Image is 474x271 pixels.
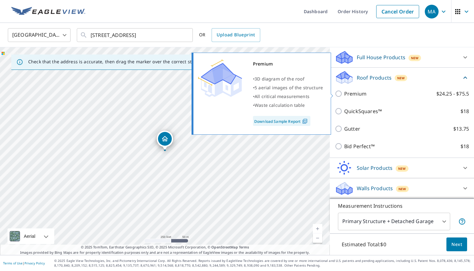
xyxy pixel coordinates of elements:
a: Cancel Order [376,5,419,18]
a: Current Level 17, Zoom In [313,224,322,233]
div: Dropped pin, building 1, Residential property, 1505 Pinewood Ct Longmont, CO 80504 [157,131,173,150]
a: Terms [239,245,249,249]
p: $24.25 - $75.5 [436,90,469,97]
span: © 2025 TomTom, Earthstar Geographics SIO, © 2025 Microsoft Corporation, © [81,245,249,250]
div: • [253,101,323,110]
div: Primary Structure + Detached Garage [338,213,450,230]
div: Full House ProductsNew [335,50,469,65]
p: © 2025 Eagle View Technologies, Inc. and Pictometry International Corp. All Rights Reserved. Repo... [54,258,471,268]
input: Search by address or latitude-longitude [91,26,180,44]
div: Solar ProductsNew [335,160,469,175]
button: Next [446,237,467,252]
div: Roof ProductsNew [335,70,469,85]
a: Download Sample Report [253,116,310,126]
p: | [3,261,45,265]
span: Upload Blueprint [217,31,255,39]
a: Current Level 17, Zoom Out [313,233,322,243]
span: 5 aerial images of the structure [255,85,323,91]
p: Solar Products [357,164,392,172]
a: Upload Blueprint [212,28,260,42]
p: Check that the address is accurate, then drag the marker over the correct structure. [28,59,209,65]
p: $18 [461,107,469,115]
p: $13.75 [453,125,469,133]
p: Measurement Instructions [338,202,466,210]
span: New [398,166,406,171]
span: Your report will include the primary structure and a detached garage if one exists. [458,218,466,225]
img: Premium [198,60,242,97]
p: QuickSquares™ [344,107,382,115]
p: Roof Products [357,74,392,81]
div: OR [199,28,260,42]
p: Estimated Total: $0 [337,237,391,251]
div: MA [425,5,439,18]
span: All critical measurements [255,93,309,99]
span: New [398,186,406,191]
div: • [253,83,323,92]
span: Waste calculation table [255,102,305,108]
p: Bid Perfect™ [344,143,375,150]
p: Premium [344,90,366,97]
div: Aerial [22,228,37,244]
div: [GEOGRAPHIC_DATA] [8,26,71,44]
img: EV Logo [11,7,85,16]
span: 3D diagram of the roof [255,76,304,82]
p: $18 [461,143,469,150]
div: Premium [253,60,323,68]
p: Walls Products [357,185,393,192]
div: • [253,92,323,101]
a: OpenStreetMap [211,245,238,249]
div: • [253,75,323,83]
img: Pdf Icon [301,118,309,124]
span: New [411,55,419,60]
a: Terms of Use [3,261,23,265]
span: New [397,76,405,81]
span: Next [451,241,462,248]
div: Aerial [8,228,54,244]
div: Walls ProductsNew [335,181,469,196]
p: Full House Products [357,54,405,61]
p: Gutter [344,125,360,133]
a: Privacy Policy [24,261,45,265]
